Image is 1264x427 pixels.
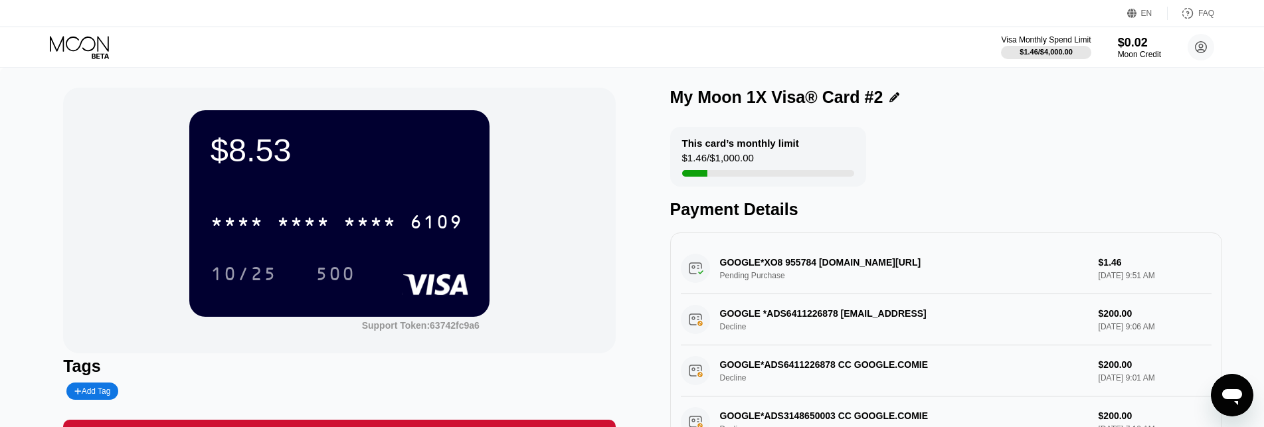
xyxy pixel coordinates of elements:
div: EN [1127,7,1168,20]
div: Support Token:63742fc9a6 [362,320,480,331]
div: Moon Credit [1118,50,1161,59]
div: Tags [63,357,615,376]
div: $1.46 / $4,000.00 [1020,48,1073,56]
div: $1.46 / $1,000.00 [682,152,754,170]
div: FAQ [1168,7,1214,20]
div: 6109 [410,213,463,234]
div: Payment Details [670,200,1222,219]
div: $0.02 [1118,36,1161,50]
div: Support Token: 63742fc9a6 [362,320,480,331]
div: Add Tag [66,383,118,400]
div: This card’s monthly limit [682,137,799,149]
div: 10/25 [211,265,277,286]
div: Visa Monthly Spend Limit [1001,35,1091,44]
div: 500 [306,257,365,290]
div: $0.02Moon Credit [1118,36,1161,59]
iframe: Button to launch messaging window [1211,374,1253,416]
div: FAQ [1198,9,1214,18]
div: EN [1141,9,1152,18]
div: 10/25 [201,257,287,290]
div: Add Tag [74,386,110,396]
div: Visa Monthly Spend Limit$1.46/$4,000.00 [1001,35,1091,59]
div: $8.53 [211,131,468,169]
div: My Moon 1X Visa® Card #2 [670,88,883,107]
div: 500 [316,265,355,286]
